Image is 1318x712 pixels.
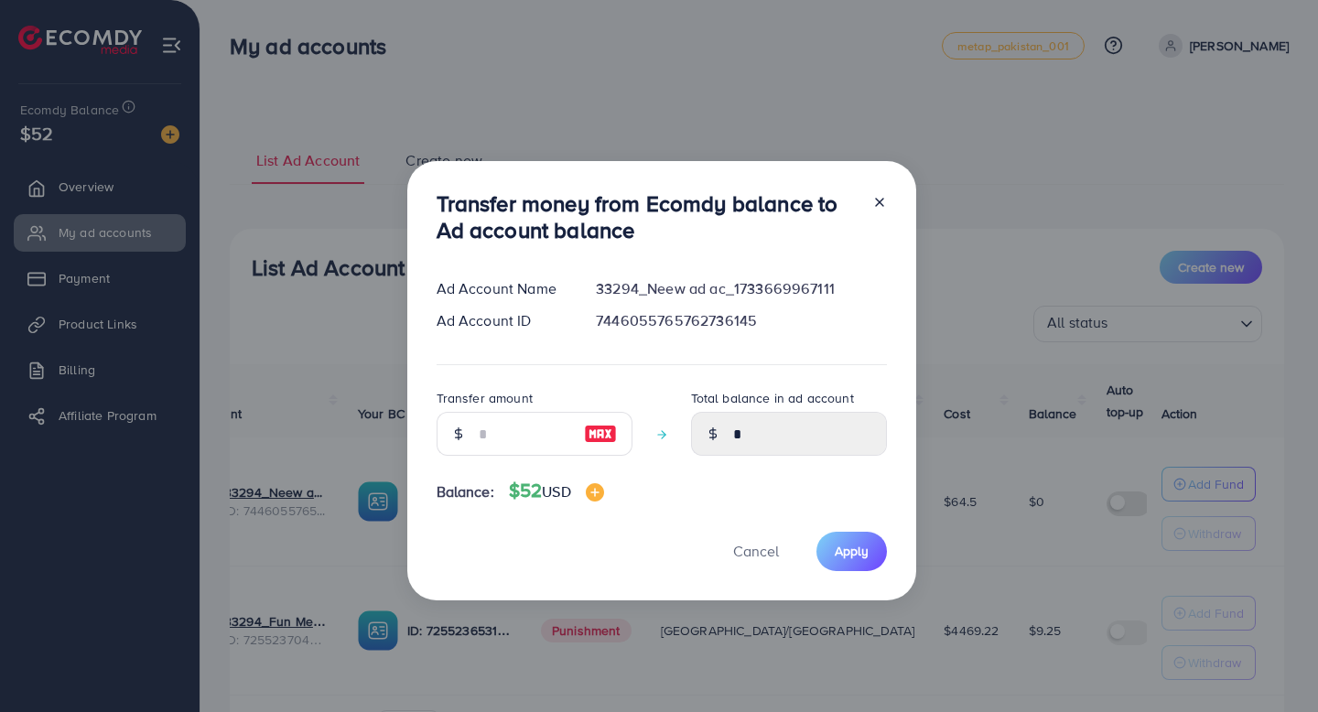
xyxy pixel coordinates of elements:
span: Apply [835,542,869,560]
span: Cancel [733,541,779,561]
span: Balance: [437,481,494,502]
label: Total balance in ad account [691,389,854,407]
img: image [586,483,604,502]
h4: $52 [509,480,604,502]
button: Cancel [710,532,802,571]
img: image [584,423,617,445]
iframe: Chat [1240,630,1304,698]
div: Ad Account ID [422,310,582,331]
h3: Transfer money from Ecomdy balance to Ad account balance [437,190,858,243]
span: USD [542,481,570,502]
div: 33294_Neew ad ac_1733669967111 [581,278,901,299]
label: Transfer amount [437,389,533,407]
button: Apply [816,532,887,571]
div: 7446055765762736145 [581,310,901,331]
div: Ad Account Name [422,278,582,299]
